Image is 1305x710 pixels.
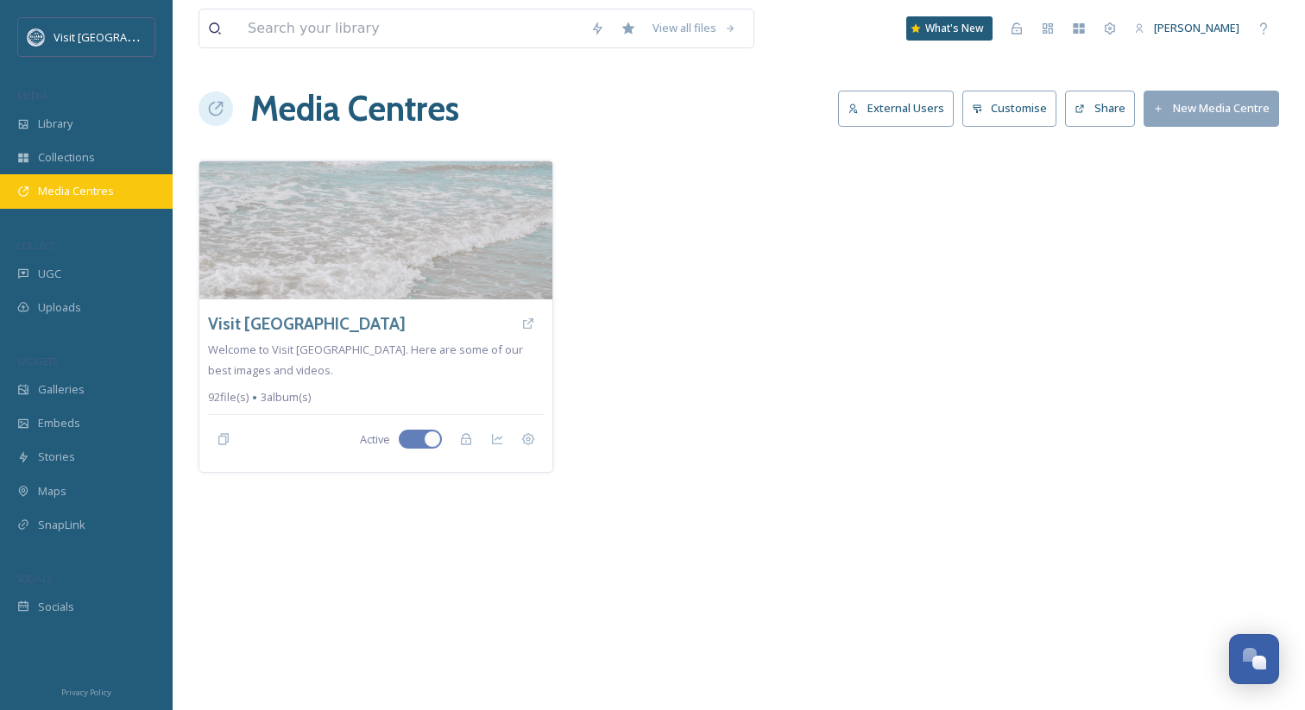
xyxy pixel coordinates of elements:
span: Welcome to Visit [GEOGRAPHIC_DATA]. Here are some of our best images and videos. [208,342,523,378]
span: Stories [38,449,75,465]
span: Media Centres [38,183,114,199]
button: External Users [838,91,954,126]
span: Uploads [38,299,81,316]
span: UGC [38,266,61,282]
img: logo.png [28,28,45,46]
span: Socials [38,599,74,615]
h1: Media Centres [250,83,459,135]
span: SnapLink [38,517,85,533]
a: Privacy Policy [61,681,111,701]
button: Customise [962,91,1057,126]
span: Maps [38,483,66,500]
span: [PERSON_NAME] [1154,20,1239,35]
a: Customise [962,91,1066,126]
span: Collections [38,149,95,166]
span: Galleries [38,381,85,398]
a: What's New [906,16,993,41]
span: 92 file(s) [208,389,249,405]
span: 3 album(s) [261,389,311,405]
button: Open Chat [1229,634,1279,684]
span: MEDIA [17,89,47,102]
button: Share [1065,91,1135,126]
img: brock-wegner-9qouYtwSB1A-unsplash.jpg [199,161,552,299]
a: External Users [838,91,962,126]
span: WIDGETS [17,355,57,368]
button: New Media Centre [1144,91,1279,126]
span: Library [38,116,72,132]
a: [PERSON_NAME] [1125,11,1248,45]
span: Privacy Policy [61,687,111,698]
span: SOCIALS [17,572,52,585]
a: Visit [GEOGRAPHIC_DATA] [208,311,406,336]
span: Active [360,431,390,448]
input: Search your library [239,9,582,47]
span: Embeds [38,415,80,431]
span: COLLECT [17,239,54,252]
span: Visit [GEOGRAPHIC_DATA] [54,28,187,45]
a: View all files [644,11,745,45]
